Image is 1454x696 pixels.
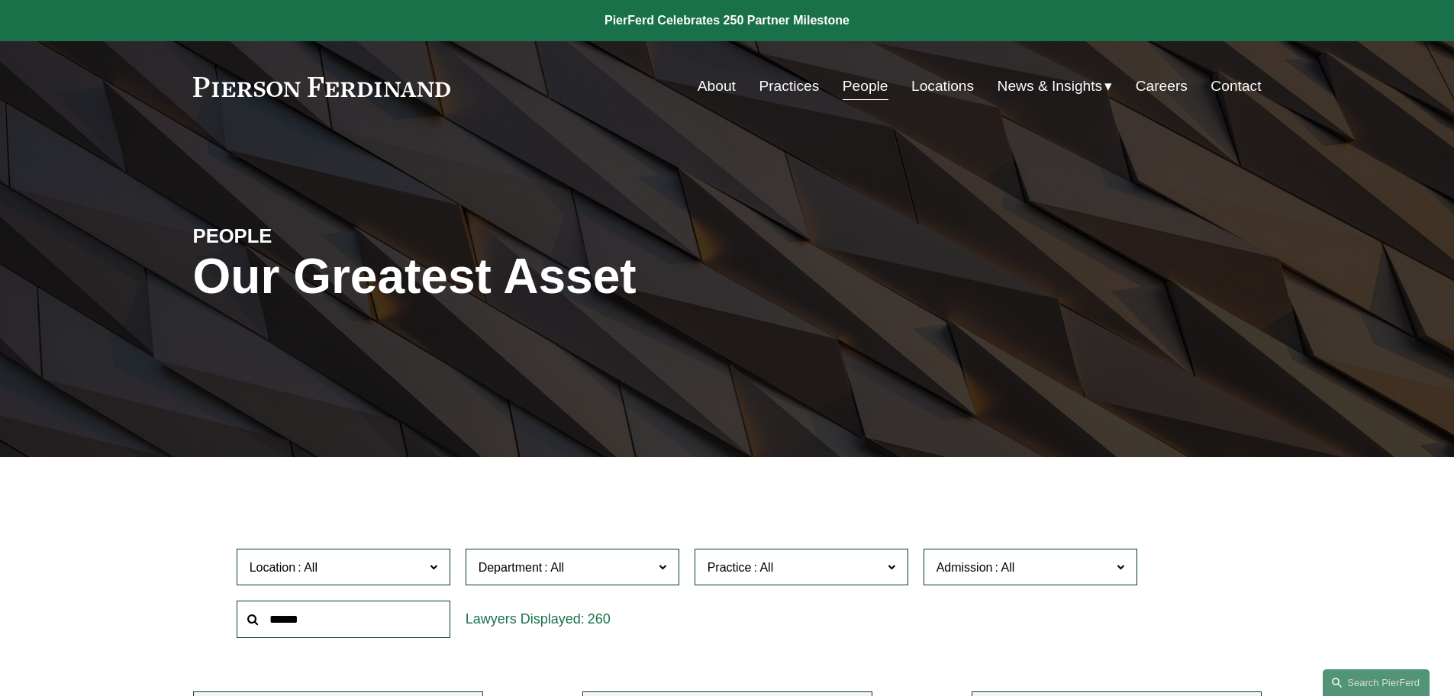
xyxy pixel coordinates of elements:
h1: Our Greatest Asset [193,249,905,304]
a: Contact [1211,72,1261,101]
span: Location [250,561,296,574]
h4: PEOPLE [193,224,460,248]
a: Search this site [1323,669,1430,696]
a: Locations [911,72,974,101]
a: Practices [759,72,819,101]
a: Careers [1136,72,1188,101]
a: folder dropdown [998,72,1113,101]
span: Department [479,561,543,574]
a: About [698,72,736,101]
span: Practice [708,561,752,574]
a: People [843,72,888,101]
span: Admission [937,561,993,574]
span: News & Insights [998,73,1103,100]
span: 260 [588,611,611,627]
